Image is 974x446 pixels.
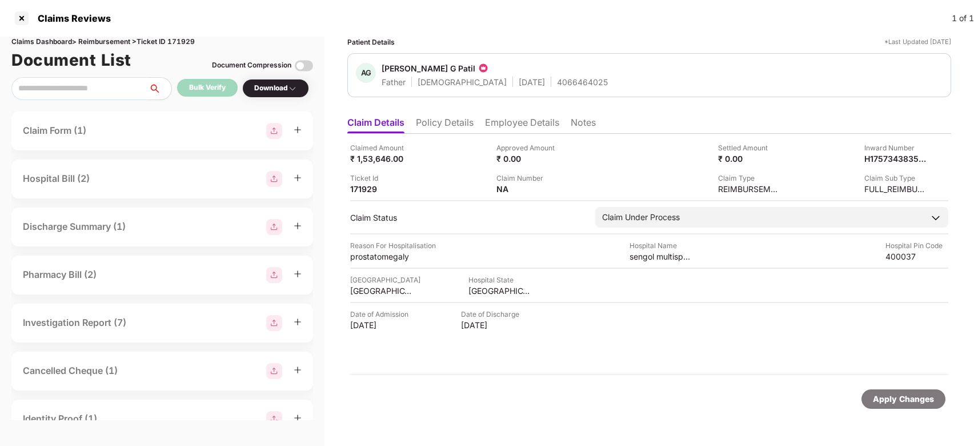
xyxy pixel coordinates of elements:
div: Date of Discharge [461,309,524,320]
span: plus [294,318,302,326]
div: Hospital Pin Code [885,240,948,251]
div: Settled Amount [718,142,781,153]
div: Father [382,77,406,87]
div: Claims Reviews [31,13,111,24]
img: svg+xml;base64,PHN2ZyBpZD0iR3JvdXBfMjg4MTMiIGRhdGEtbmFtZT0iR3JvdXAgMjg4MTMiIHhtbG5zPSJodHRwOi8vd3... [266,315,282,331]
div: [GEOGRAPHIC_DATA] [350,274,420,285]
div: ₹ 0.00 [718,153,781,164]
div: 4066464025 [557,77,608,87]
div: H175734383514901004 [864,153,927,164]
div: REIMBURSEMENT [718,184,781,194]
div: Claims Dashboard > Reimbursement > Ticket ID 171929 [11,37,313,47]
img: svg+xml;base64,PHN2ZyBpZD0iR3JvdXBfMjg4MTMiIGRhdGEtbmFtZT0iR3JvdXAgMjg4MTMiIHhtbG5zPSJodHRwOi8vd3... [266,411,282,427]
div: [PERSON_NAME] G Patil [382,63,475,74]
div: Inward Number [864,142,927,153]
div: Reason For Hospitalisation [350,240,436,251]
div: *Last Updated [DATE] [884,37,951,47]
li: Claim Details [347,117,404,133]
div: Date of Admission [350,309,413,320]
div: Claimed Amount [350,142,413,153]
button: search [148,77,172,100]
div: Claim Form (1) [23,124,86,138]
li: Policy Details [416,117,474,133]
div: [DATE] [519,77,545,87]
div: ₹ 1,53,646.00 [350,153,413,164]
div: Hospital Name [630,240,692,251]
span: plus [294,414,302,422]
img: svg+xml;base64,PHN2ZyBpZD0iVG9nZ2xlLTMyeDMyIiB4bWxucz0iaHR0cDovL3d3dy53My5vcmcvMjAwMC9zdmciIHdpZH... [295,57,313,75]
div: [GEOGRAPHIC_DATA] [350,285,413,296]
div: [DEMOGRAPHIC_DATA] [418,77,507,87]
div: Bulk Verify [189,82,226,93]
span: search [148,84,171,93]
img: svg+xml;base64,PHN2ZyBpZD0iRHJvcGRvd24tMzJ4MzIiIHhtbG5zPSJodHRwOi8vd3d3LnczLm9yZy8yMDAwL3N2ZyIgd2... [288,84,297,93]
div: Investigation Report (7) [23,316,126,330]
div: Claim Number [496,173,559,184]
div: AG [356,63,376,83]
img: svg+xml;base64,PHN2ZyBpZD0iR3JvdXBfMjg4MTMiIGRhdGEtbmFtZT0iR3JvdXAgMjg4MTMiIHhtbG5zPSJodHRwOi8vd3... [266,219,282,235]
div: Identity Proof (1) [23,412,97,426]
span: plus [294,270,302,278]
span: plus [294,366,302,374]
div: Cancelled Cheque (1) [23,364,118,378]
div: Document Compression [212,60,291,71]
div: 1 of 1 [952,12,974,25]
div: FULL_REIMBURSEMENT [864,184,927,194]
li: Notes [571,117,596,133]
span: plus [294,222,302,230]
div: prostatomegaly [350,251,413,262]
div: sengol multispeciality hospital [630,251,692,262]
li: Employee Details [485,117,559,133]
div: 171929 [350,184,413,194]
img: svg+xml;base64,PHN2ZyBpZD0iR3JvdXBfMjg4MTMiIGRhdGEtbmFtZT0iR3JvdXAgMjg4MTMiIHhtbG5zPSJodHRwOi8vd3... [266,123,282,139]
h1: Document List [11,47,131,73]
div: Claim Status [350,212,584,223]
div: Hospital Bill (2) [23,172,90,186]
div: Apply Changes [873,393,934,405]
div: [DATE] [461,320,524,330]
div: Approved Amount [496,142,559,153]
div: Pharmacy Bill (2) [23,268,97,282]
img: svg+xml;base64,PHN2ZyBpZD0iR3JvdXBfMjg4MTMiIGRhdGEtbmFtZT0iR3JvdXAgMjg4MTMiIHhtbG5zPSJodHRwOi8vd3... [266,363,282,379]
div: NA [496,184,559,194]
img: svg+xml;base64,PHN2ZyBpZD0iR3JvdXBfMjg4MTMiIGRhdGEtbmFtZT0iR3JvdXAgMjg4MTMiIHhtbG5zPSJodHRwOi8vd3... [266,171,282,187]
div: Ticket Id [350,173,413,184]
div: Download [254,83,297,94]
span: plus [294,174,302,182]
div: 400037 [885,251,948,262]
img: downArrowIcon [930,212,941,224]
div: Claim Sub Type [864,173,927,184]
span: plus [294,126,302,134]
div: Patient Details [347,37,395,47]
div: ₹ 0.00 [496,153,559,164]
img: svg+xml;base64,PHN2ZyBpZD0iR3JvdXBfMjg4MTMiIGRhdGEtbmFtZT0iR3JvdXAgMjg4MTMiIHhtbG5zPSJodHRwOi8vd3... [266,267,282,283]
div: Claim Under Process [602,211,680,224]
img: icon [478,62,489,74]
div: Hospital State [468,274,531,285]
div: [GEOGRAPHIC_DATA] [468,285,531,296]
div: Discharge Summary (1) [23,220,126,234]
div: [DATE] [350,320,413,330]
div: Claim Type [718,173,781,184]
